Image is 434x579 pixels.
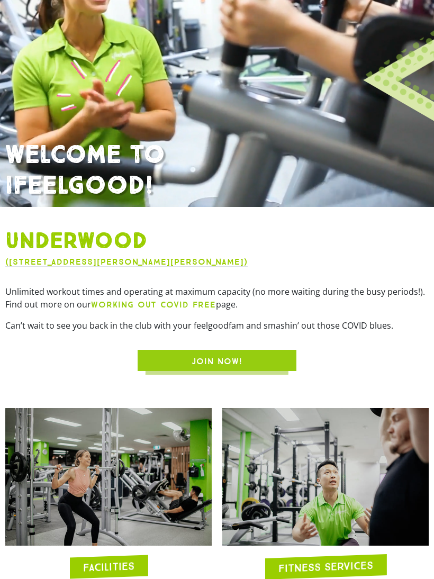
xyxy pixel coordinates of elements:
h2: FITNESS SERVICES [278,560,373,574]
span: JOIN NOW! [192,355,242,368]
h2: FACILITIES [83,560,134,573]
a: ([STREET_ADDRESS][PERSON_NAME][PERSON_NAME]) [5,257,248,267]
h1: WELCOME TO IFEELGOOD! [5,140,429,201]
p: Can’t wait to see you back in the club with your feelgoodfam and smashin’ out those COVID blues. [5,319,429,332]
a: WORKING OUT COVID FREE [91,298,216,310]
h1: Underwood [5,228,429,256]
span: Unlimited workout times and operating at maximum capacity (no more waiting during the busy period... [5,286,425,310]
span: page. [216,298,238,310]
a: JOIN NOW! [138,350,296,371]
b: WORKING OUT COVID FREE [91,300,216,310]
